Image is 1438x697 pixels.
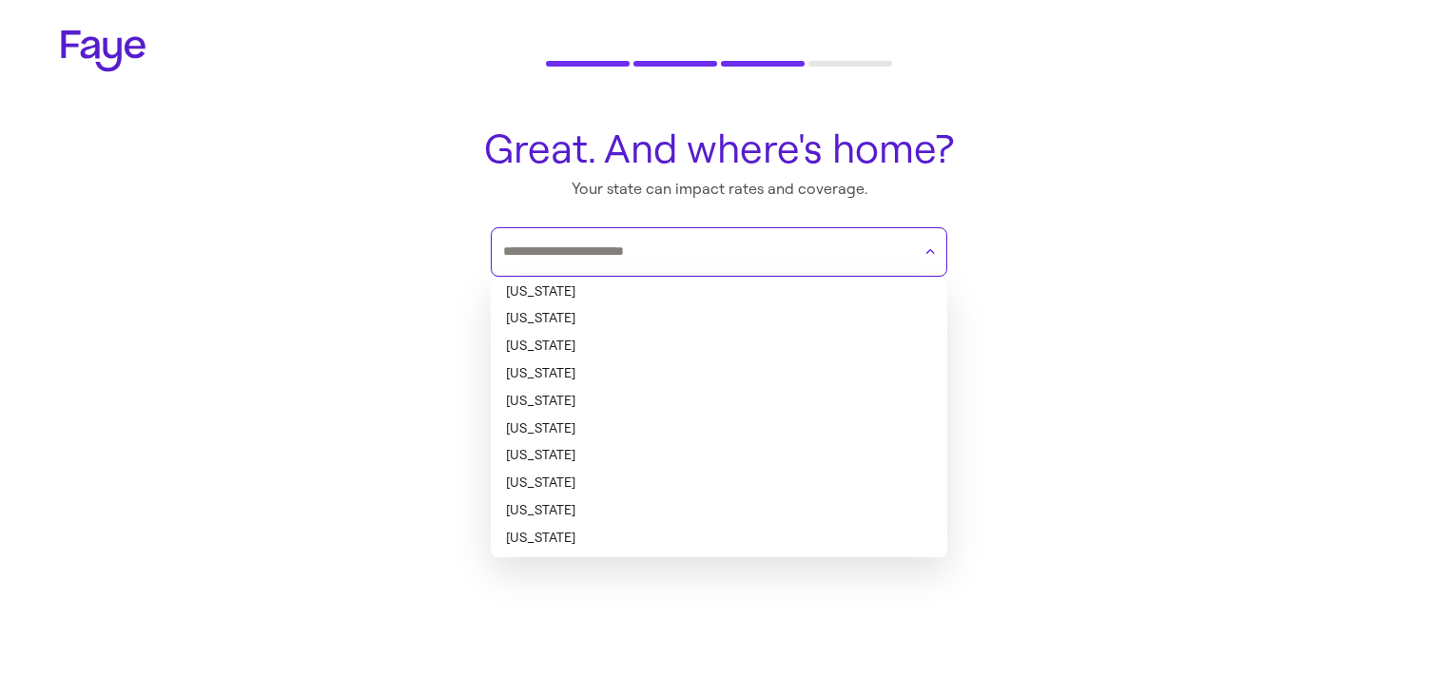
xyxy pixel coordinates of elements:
li: [US_STATE] [491,552,947,580]
li: [US_STATE] [491,279,947,306]
li: [US_STATE] [491,525,947,552]
li: [US_STATE] [491,442,947,470]
h1: Great. And where's home? [479,127,959,171]
li: [US_STATE] [491,497,947,525]
li: [US_STATE] [491,333,947,360]
li: [US_STATE] [491,305,947,333]
p: Your state can impact rates and coverage. [479,179,959,200]
li: [US_STATE] [491,470,947,497]
li: [US_STATE] [491,388,947,416]
li: [US_STATE] [491,360,947,388]
li: [US_STATE] [491,416,947,443]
